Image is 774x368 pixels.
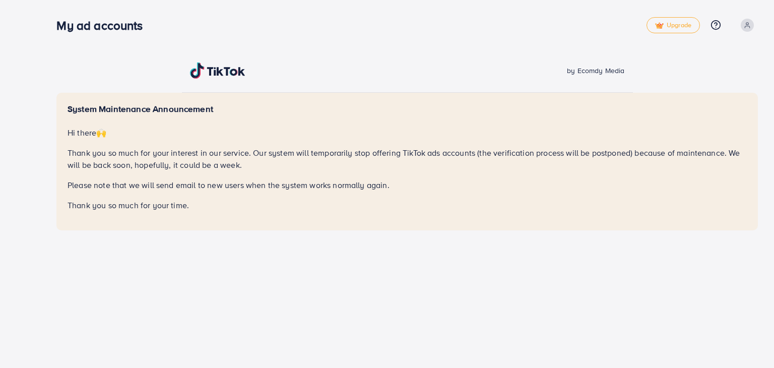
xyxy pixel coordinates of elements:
p: Please note that we will send email to new users when the system works normally again. [68,179,747,191]
p: Thank you so much for your time. [68,199,747,211]
span: by Ecomdy Media [567,66,624,76]
a: tickUpgrade [647,17,700,33]
h5: System Maintenance Announcement [68,104,747,114]
p: Thank you so much for your interest in our service. Our system will temporarily stop offering Tik... [68,147,747,171]
p: Hi there [68,127,747,139]
img: tick [655,22,664,29]
span: Upgrade [655,22,691,29]
span: 🙌 [96,127,106,138]
h3: My ad accounts [56,18,151,33]
img: TikTok [190,63,245,79]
